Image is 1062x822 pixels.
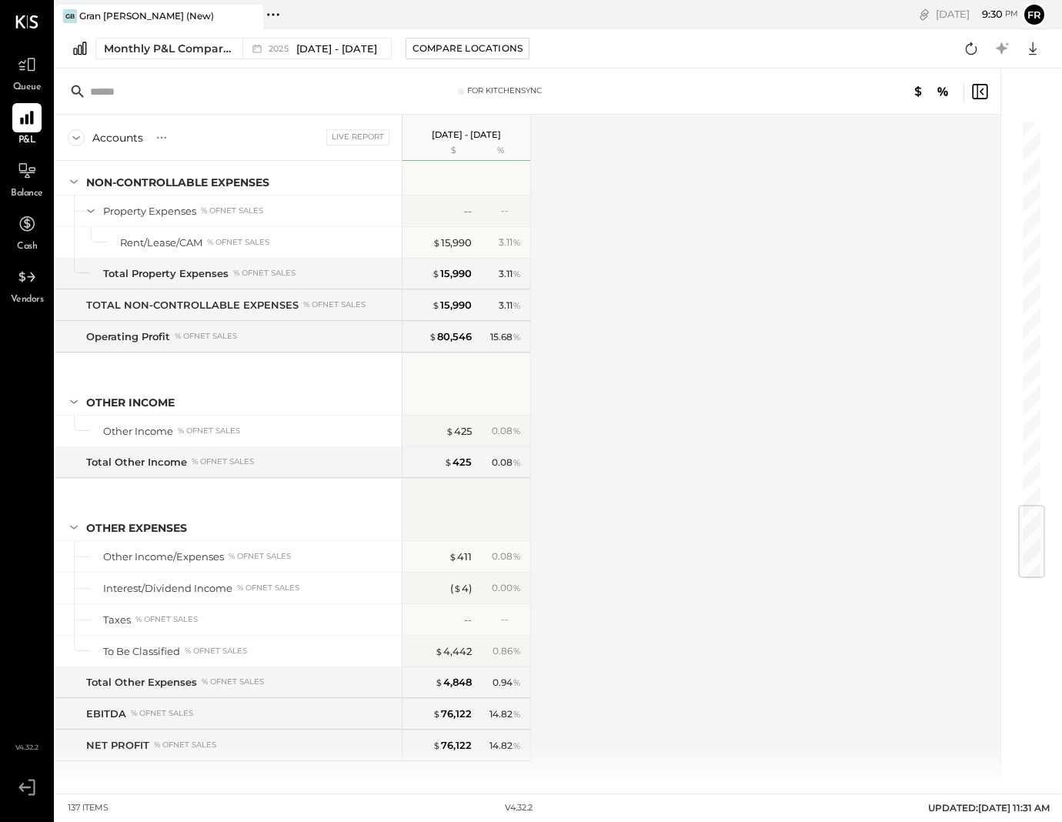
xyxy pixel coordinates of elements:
[449,550,457,563] span: $
[449,550,472,564] div: 411
[237,583,299,593] div: % of NET SALES
[1,209,53,254] a: Cash
[17,240,37,254] span: Cash
[505,802,533,814] div: v 4.32.2
[432,236,472,250] div: 15,990
[175,331,237,342] div: % of NET SALES
[103,424,173,439] div: Other Income
[499,299,521,312] div: 3.11
[13,81,42,95] span: Queue
[513,330,521,342] span: %
[86,675,197,690] div: Total Other Expenses
[917,6,932,22] div: copy link
[490,330,521,344] div: 15.68
[513,739,521,751] span: %
[103,644,180,659] div: To Be Classified
[135,614,198,625] div: % of NET SALES
[432,707,441,720] span: $
[464,204,472,219] div: --
[432,267,440,279] span: $
[86,329,170,344] div: Operating Profit
[103,266,229,281] div: Total Property Expenses
[201,205,263,216] div: % of NET SALES
[1,262,53,307] a: Vendors
[202,677,264,687] div: % of NET SALES
[467,85,542,96] div: For KitchenSync
[513,456,521,468] span: %
[453,582,462,594] span: $
[501,613,521,626] div: --
[131,708,193,719] div: % of NET SALES
[178,426,240,436] div: % of NET SALES
[476,145,526,157] div: %
[493,676,521,690] div: 0.94
[269,45,292,53] span: 2025
[11,187,43,201] span: Balance
[513,676,521,688] span: %
[68,802,109,814] div: 137 items
[489,739,521,753] div: 14.82
[86,707,126,721] div: EBITDA
[432,298,472,312] div: 15,990
[86,455,187,469] div: Total Other Income
[936,7,1018,22] div: [DATE]
[513,550,521,562] span: %
[513,299,521,311] span: %
[499,236,521,249] div: 3.11
[499,267,521,281] div: 3.11
[928,802,1050,814] span: UPDATED: [DATE] 11:31 AM
[435,644,472,659] div: 4,442
[103,204,196,219] div: Property Expenses
[79,9,214,22] div: Gran [PERSON_NAME] (New)
[492,581,521,595] div: 0.00
[233,268,296,279] div: % of NET SALES
[11,293,44,307] span: Vendors
[1022,2,1047,27] button: Fr
[229,551,291,562] div: % of NET SALES
[86,298,299,312] div: TOTAL NON-CONTROLLABLE EXPENSES
[1,156,53,201] a: Balance
[296,42,377,56] span: [DATE] - [DATE]
[444,455,472,469] div: 425
[1,50,53,95] a: Queue
[185,646,247,657] div: % of NET SALES
[103,613,131,627] div: Taxes
[513,424,521,436] span: %
[207,237,269,248] div: % of NET SALES
[435,675,472,690] div: 4,848
[412,42,523,55] div: Compare Locations
[446,424,472,439] div: 425
[492,456,521,469] div: 0.08
[513,236,521,248] span: %
[1,103,53,148] a: P&L
[435,676,443,688] span: $
[92,130,143,145] div: Accounts
[432,266,472,281] div: 15,990
[492,550,521,563] div: 0.08
[493,644,521,658] div: 0.86
[444,456,453,468] span: $
[63,9,77,23] div: GB
[501,204,521,217] div: --
[18,134,36,148] span: P&L
[429,330,437,342] span: $
[492,424,521,438] div: 0.08
[104,41,233,56] div: Monthly P&L Comparison
[410,145,472,157] div: $
[86,395,175,410] div: Other Income
[120,236,202,250] div: Rent/Lease/CAM
[513,581,521,593] span: %
[86,175,269,190] div: NON-CONTROLLABLE EXPENSES
[326,129,389,145] div: Live Report
[446,425,454,437] span: $
[435,645,443,657] span: $
[450,581,472,596] div: ( 4 )
[103,550,224,564] div: Other Income/Expenses
[489,707,521,721] div: 14.82
[513,707,521,720] span: %
[86,738,149,753] div: NET PROFIT
[95,38,392,59] button: Monthly P&L Comparison 2025[DATE] - [DATE]
[464,613,472,627] div: --
[432,707,472,721] div: 76,122
[303,299,366,310] div: % of NET SALES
